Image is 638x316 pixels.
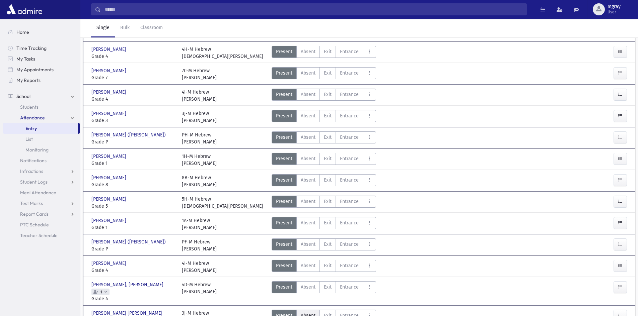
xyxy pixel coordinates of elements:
[276,70,292,77] span: Present
[324,155,332,162] span: Exit
[3,166,80,177] a: Infractions
[608,4,621,9] span: mgray
[182,238,217,252] div: PF-M Hebrew [PERSON_NAME]
[25,125,37,131] span: Entry
[91,196,128,203] span: [PERSON_NAME]
[276,241,292,248] span: Present
[324,284,332,291] span: Exit
[3,54,80,64] a: My Tasks
[324,177,332,184] span: Exit
[340,284,359,291] span: Entrance
[340,91,359,98] span: Entrance
[3,91,80,102] a: School
[91,19,115,37] a: Single
[3,102,80,112] a: Students
[182,260,217,274] div: 4I-M Hebrew [PERSON_NAME]
[101,3,526,15] input: Search
[324,91,332,98] span: Exit
[301,198,315,205] span: Absent
[608,9,621,15] span: User
[182,67,217,81] div: 7C-M Hebrew [PERSON_NAME]
[324,219,332,226] span: Exit
[272,89,376,103] div: AttTypes
[340,112,359,119] span: Entrance
[91,174,128,181] span: [PERSON_NAME]
[99,290,103,294] span: 1
[115,19,135,37] a: Bulk
[16,45,47,51] span: Time Tracking
[301,48,315,55] span: Absent
[91,260,128,267] span: [PERSON_NAME]
[276,112,292,119] span: Present
[3,75,80,86] a: My Reports
[91,153,128,160] span: [PERSON_NAME]
[91,203,175,210] span: Grade 5
[91,67,128,74] span: [PERSON_NAME]
[324,134,332,141] span: Exit
[3,144,80,155] a: Monitoring
[340,241,359,248] span: Entrance
[182,153,217,167] div: 1H-M Hebrew [PERSON_NAME]
[91,46,128,53] span: [PERSON_NAME]
[91,281,165,288] span: [PERSON_NAME], [PERSON_NAME]
[3,209,80,219] a: Report Cards
[91,224,175,231] span: Grade 1
[272,110,376,124] div: AttTypes
[20,211,49,217] span: Report Cards
[91,267,175,274] span: Grade 4
[3,123,78,134] a: Entry
[276,284,292,291] span: Present
[20,104,39,110] span: Students
[276,177,292,184] span: Present
[182,110,217,124] div: 3J-M Hebrew [PERSON_NAME]
[272,153,376,167] div: AttTypes
[272,46,376,60] div: AttTypes
[340,48,359,55] span: Entrance
[3,43,80,54] a: Time Tracking
[91,96,175,103] span: Grade 4
[91,238,167,245] span: [PERSON_NAME] ([PERSON_NAME])
[91,160,175,167] span: Grade 1
[340,134,359,141] span: Entrance
[20,222,49,228] span: PTC Schedule
[301,219,315,226] span: Absent
[20,200,43,206] span: Test Marks
[135,19,168,37] a: Classroom
[182,196,263,210] div: 5H-M Hebrew [DEMOGRAPHIC_DATA][PERSON_NAME]
[272,67,376,81] div: AttTypes
[20,232,58,238] span: Teacher Schedule
[301,155,315,162] span: Absent
[91,110,128,117] span: [PERSON_NAME]
[91,217,128,224] span: [PERSON_NAME]
[3,134,80,144] a: List
[301,284,315,291] span: Absent
[324,241,332,248] span: Exit
[276,91,292,98] span: Present
[3,155,80,166] a: Notifications
[20,115,45,121] span: Attendance
[324,112,332,119] span: Exit
[272,174,376,188] div: AttTypes
[16,77,41,83] span: My Reports
[324,198,332,205] span: Exit
[276,219,292,226] span: Present
[91,181,175,188] span: Grade 8
[16,29,29,35] span: Home
[16,56,35,62] span: My Tasks
[91,53,175,60] span: Grade 4
[301,134,315,141] span: Absent
[340,198,359,205] span: Entrance
[182,131,217,145] div: PH-M Hebrew [PERSON_NAME]
[276,262,292,269] span: Present
[324,262,332,269] span: Exit
[272,217,376,231] div: AttTypes
[5,3,44,16] img: AdmirePro
[324,48,332,55] span: Exit
[91,131,167,138] span: [PERSON_NAME] ([PERSON_NAME])
[3,27,80,37] a: Home
[20,168,43,174] span: Infractions
[3,64,80,75] a: My Appointments
[301,177,315,184] span: Absent
[25,147,49,153] span: Monitoring
[340,177,359,184] span: Entrance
